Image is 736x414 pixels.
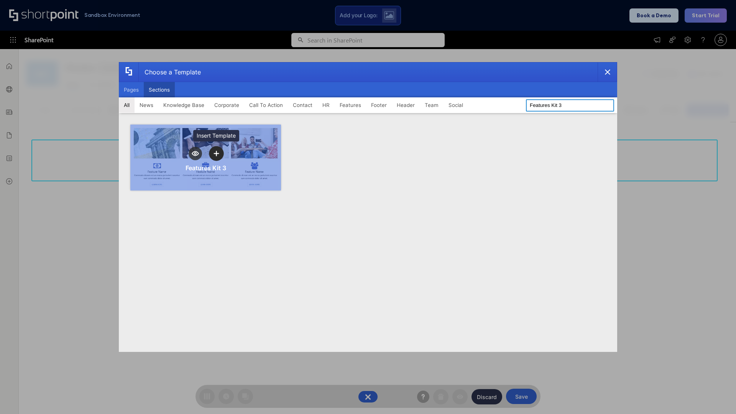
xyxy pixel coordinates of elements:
button: Pages [119,82,144,97]
button: Knowledge Base [158,97,209,113]
button: Header [392,97,420,113]
input: Search [526,99,614,112]
button: Corporate [209,97,244,113]
div: template selector [119,62,617,352]
div: Features Kit 3 [186,164,226,172]
iframe: Chat Widget [698,377,736,414]
button: Contact [288,97,317,113]
button: Footer [366,97,392,113]
button: Sections [144,82,175,97]
div: Choose a Template [138,62,201,82]
button: Features [335,97,366,113]
button: Social [444,97,468,113]
button: HR [317,97,335,113]
button: Call To Action [244,97,288,113]
button: News [135,97,158,113]
button: Team [420,97,444,113]
button: All [119,97,135,113]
